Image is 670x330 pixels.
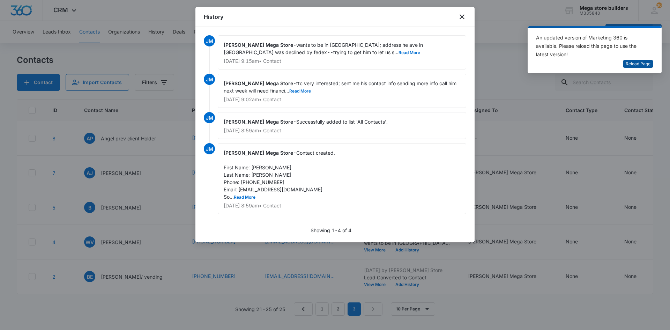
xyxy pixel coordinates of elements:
[204,13,223,21] h1: History
[458,13,466,21] button: close
[296,119,388,125] span: Successfully added to list 'All Contacts'.
[224,119,293,125] span: [PERSON_NAME] Mega Store
[536,34,645,59] div: An updated version of Marketing 360 is available. Please reload this page to use the latest version!
[626,61,650,67] span: Reload Page
[224,59,460,64] p: [DATE] 9:15am • Contact
[224,150,293,156] span: [PERSON_NAME] Mega Store
[204,143,215,154] span: JM
[399,51,420,55] button: Read More
[204,112,215,123] span: JM
[224,203,460,208] p: [DATE] 8:59am • Contact
[289,89,311,93] button: Read More
[224,42,424,55] span: wants to be in [GEOGRAPHIC_DATA]; address he ave in [GEOGRAPHIC_DATA] was declined by fedex--tryi...
[204,35,215,46] span: JM
[234,195,255,199] button: Read More
[224,128,460,133] p: [DATE] 8:59am • Contact
[224,97,460,102] p: [DATE] 9:02am • Contact
[311,227,351,234] p: Showing 1-4 of 4
[218,112,466,139] div: -
[224,150,335,200] span: Contact created. First Name: [PERSON_NAME] Last Name: [PERSON_NAME] Phone: [PHONE_NUMBER] Email: ...
[218,35,466,69] div: -
[224,80,293,86] span: [PERSON_NAME] Mega Store
[218,74,466,108] div: -
[224,80,458,94] span: ttc very interested; sent me his contact info sending more info call him next week will need fina...
[218,143,466,214] div: -
[224,42,293,48] span: [PERSON_NAME] Mega Store
[204,74,215,85] span: JM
